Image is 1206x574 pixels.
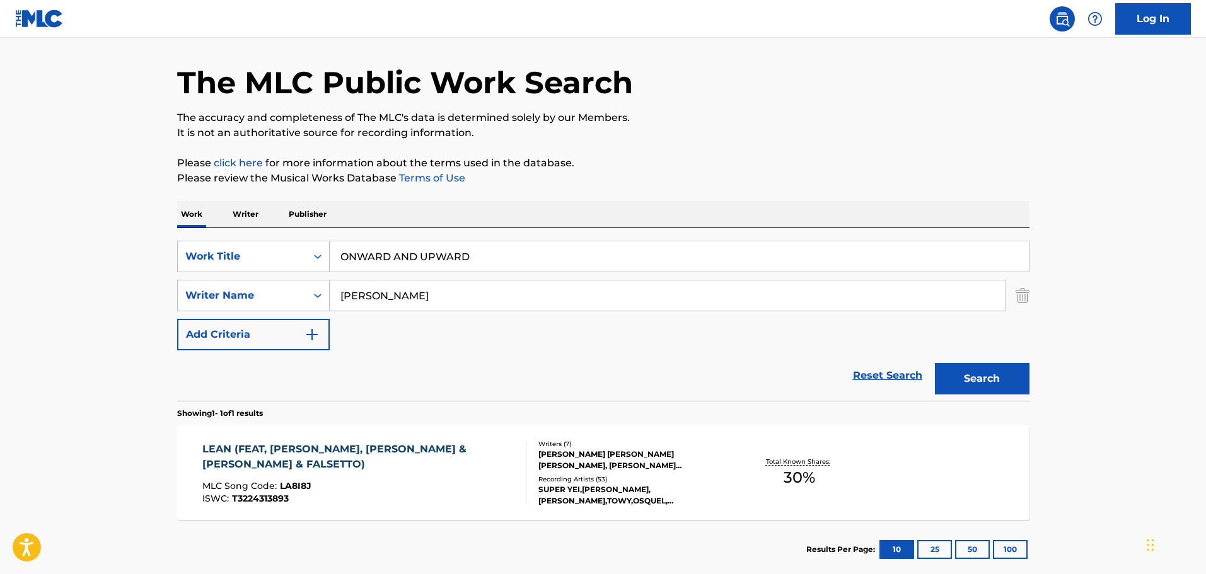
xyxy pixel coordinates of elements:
div: LEAN (FEAT, [PERSON_NAME], [PERSON_NAME] & [PERSON_NAME] & FALSETTO) [202,442,516,472]
button: 25 [917,540,952,559]
p: Writer [229,201,262,227]
img: Delete Criterion [1016,280,1029,311]
p: Showing 1 - 1 of 1 results [177,408,263,419]
p: The accuracy and completeness of The MLC's data is determined solely by our Members. [177,110,1029,125]
a: Terms of Use [397,172,465,184]
div: Work Title [185,249,299,264]
p: Work [177,201,206,227]
iframe: Chat Widget [1143,514,1206,574]
span: 30 % [784,466,815,489]
a: LEAN (FEAT, [PERSON_NAME], [PERSON_NAME] & [PERSON_NAME] & FALSETTO)MLC Song Code:LA8I8JISWC:T322... [177,425,1029,520]
a: Reset Search [847,362,929,389]
span: ISWC : [202,493,232,504]
h1: The MLC Public Work Search [177,64,633,101]
div: SUPER YEI,[PERSON_NAME],[PERSON_NAME],TOWY,OSQUEL,[PERSON_NAME],[PERSON_NAME] & [PERSON_NAME], SU... [538,484,729,507]
button: Add Criteria [177,319,330,350]
a: click here [214,157,263,169]
img: 9d2ae6d4665cec9f34b9.svg [304,327,320,342]
div: Drag [1147,526,1154,564]
span: T3224313893 [232,493,289,504]
div: [PERSON_NAME] [PERSON_NAME] [PERSON_NAME], [PERSON_NAME] [PERSON_NAME], [PERSON_NAME] [PERSON_NAM... [538,449,729,471]
div: Writer Name [185,288,299,303]
div: Recording Artists ( 53 ) [538,474,729,484]
p: Please review the Musical Works Database [177,171,1029,186]
p: Please for more information about the terms used in the database. [177,156,1029,171]
p: Publisher [285,201,330,227]
a: Public Search [1050,6,1075,32]
p: Results Per Page: [806,544,878,555]
img: search [1055,11,1070,26]
button: Search [935,363,1029,394]
img: MLC Logo [15,9,64,28]
div: Help [1082,6,1108,32]
button: 100 [993,540,1028,559]
span: LA8I8J [280,480,311,491]
form: Search Form [177,241,1029,401]
p: Total Known Shares: [766,457,833,466]
div: Writers ( 7 ) [538,439,729,449]
button: 50 [955,540,990,559]
p: It is not an authoritative source for recording information. [177,125,1029,141]
img: help [1087,11,1103,26]
button: 10 [879,540,914,559]
a: Log In [1115,3,1191,35]
span: MLC Song Code : [202,480,280,491]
